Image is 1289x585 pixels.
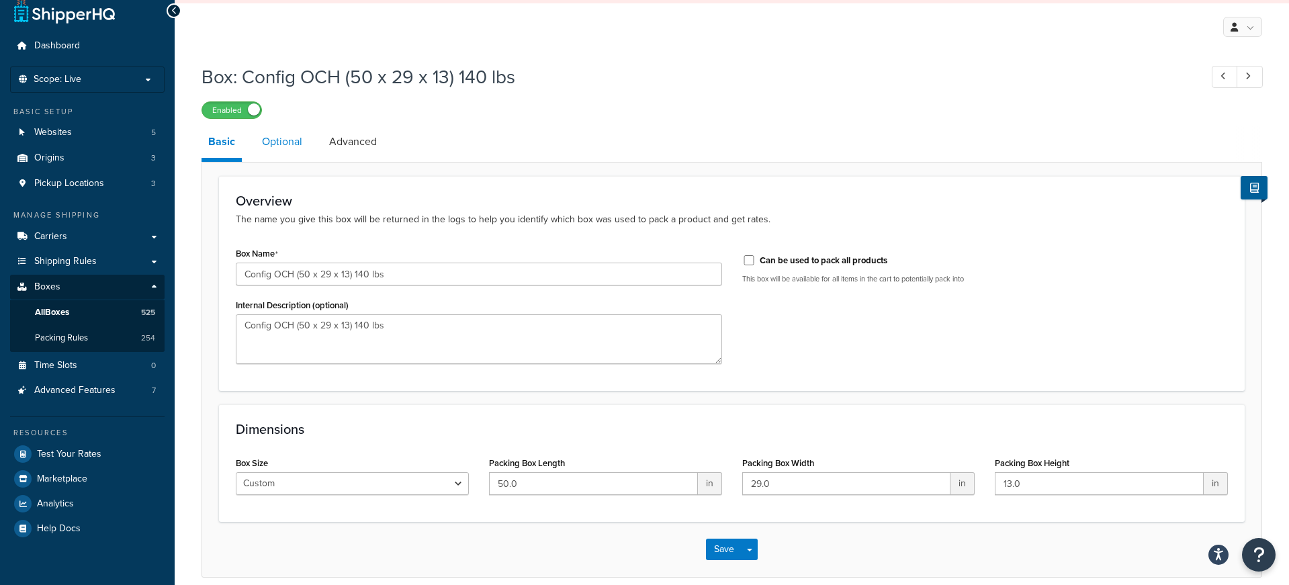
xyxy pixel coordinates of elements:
[10,34,165,58] a: Dashboard
[35,332,88,344] span: Packing Rules
[10,326,165,351] li: Packing Rules
[236,422,1228,437] h3: Dimensions
[151,127,156,138] span: 5
[37,449,101,460] span: Test Your Rates
[141,307,155,318] span: 525
[236,212,1228,227] p: The name you give this box will be returned in the logs to help you identify which box was used t...
[236,458,268,468] label: Box Size
[202,102,261,118] label: Enabled
[10,275,165,300] a: Boxes
[10,275,165,351] li: Boxes
[10,353,165,378] li: Time Slots
[152,385,156,396] span: 7
[10,427,165,439] div: Resources
[34,40,80,52] span: Dashboard
[10,516,165,541] a: Help Docs
[34,385,116,396] span: Advanced Features
[151,152,156,164] span: 3
[236,249,278,259] label: Box Name
[10,300,165,325] a: AllBoxes525
[10,442,165,466] a: Test Your Rates
[10,353,165,378] a: Time Slots0
[34,231,67,242] span: Carriers
[37,474,87,485] span: Marketplace
[10,467,165,491] a: Marketplace
[34,127,72,138] span: Websites
[34,152,64,164] span: Origins
[760,255,887,267] label: Can be used to pack all products
[10,326,165,351] a: Packing Rules254
[742,274,1229,284] p: This box will be available for all items in the cart to potentially pack into
[34,74,81,85] span: Scope: Live
[698,472,722,495] span: in
[34,281,60,293] span: Boxes
[1242,538,1276,572] button: Open Resource Center
[202,64,1187,90] h1: Box: Config OCH (50 x 29 x 13) 140 lbs
[35,307,69,318] span: All Boxes
[10,249,165,274] a: Shipping Rules
[236,193,1228,208] h3: Overview
[37,498,74,510] span: Analytics
[995,458,1069,468] label: Packing Box Height
[151,360,156,371] span: 0
[34,360,77,371] span: Time Slots
[10,378,165,403] li: Advanced Features
[10,378,165,403] a: Advanced Features7
[10,210,165,221] div: Manage Shipping
[10,146,165,171] a: Origins3
[202,126,242,162] a: Basic
[950,472,975,495] span: in
[37,523,81,535] span: Help Docs
[236,314,722,364] textarea: Config OCH (50 x 29 x 13) 140 lbs
[10,146,165,171] li: Origins
[10,224,165,249] a: Carriers
[10,106,165,118] div: Basic Setup
[10,171,165,196] a: Pickup Locations3
[1204,472,1228,495] span: in
[1241,176,1268,199] button: Show Help Docs
[10,120,165,145] li: Websites
[322,126,384,158] a: Advanced
[10,171,165,196] li: Pickup Locations
[10,120,165,145] a: Websites5
[10,492,165,516] a: Analytics
[255,126,309,158] a: Optional
[34,256,97,267] span: Shipping Rules
[1237,66,1263,88] a: Next Record
[489,458,565,468] label: Packing Box Length
[742,458,814,468] label: Packing Box Width
[1212,66,1238,88] a: Previous Record
[141,332,155,344] span: 254
[151,178,156,189] span: 3
[236,300,349,310] label: Internal Description (optional)
[706,539,742,560] button: Save
[34,178,104,189] span: Pickup Locations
